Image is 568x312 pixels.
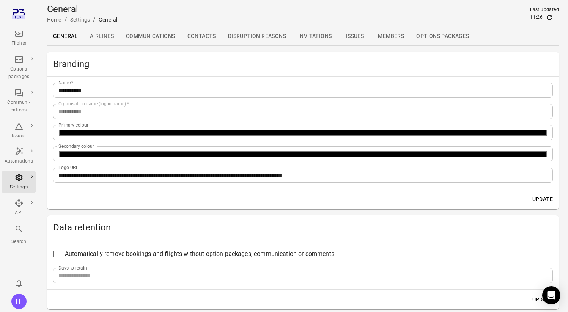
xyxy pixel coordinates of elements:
label: Days to retain [58,265,87,271]
a: Issues [338,27,372,45]
label: Secondary colour [58,143,94,149]
div: Options packages [5,66,33,81]
li: / [93,15,96,24]
div: Communi-cations [5,99,33,114]
div: IT [11,294,27,309]
a: Invitations [292,27,338,45]
a: Flights [2,27,36,50]
div: 11:26 [530,14,543,21]
a: Communi-cations [2,86,36,116]
a: Home [47,17,61,23]
div: Flights [5,40,33,47]
a: General [47,27,84,45]
a: Disruption reasons [222,27,292,45]
div: Settings [5,183,33,191]
button: Update [529,192,556,206]
h1: General [47,3,117,15]
a: Options packages [410,27,475,45]
div: Open Intercom Messenger [542,286,560,304]
div: Search [5,238,33,246]
label: Logo URL [58,164,79,171]
div: API [5,209,33,217]
nav: Breadcrumbs [47,15,117,24]
span: Automatically remove bookings and flights without option packages, communication or comments [65,249,334,259]
a: Settings [2,171,36,193]
a: Options packages [2,53,36,83]
button: Update [529,293,556,307]
button: Refresh data [546,14,553,21]
div: Local navigation [47,27,559,45]
div: General [99,16,117,24]
label: Name [58,79,74,86]
div: Issues [5,132,33,140]
a: Members [372,27,410,45]
div: Last updated [530,6,559,14]
h2: Branding [53,58,553,70]
div: Automations [5,158,33,165]
label: Primary colour [58,122,88,128]
a: Automations [2,145,36,168]
a: Issues [2,119,36,142]
label: Organisation name (log in name) [58,100,129,107]
a: Communications [120,27,181,45]
button: Search [2,222,36,248]
a: API [2,196,36,219]
h2: Data retention [53,221,553,234]
button: Notifications [11,276,27,291]
button: iris test [8,291,30,312]
li: / [65,15,67,24]
a: Settings [70,17,90,23]
a: Contacts [181,27,222,45]
a: Airlines [84,27,120,45]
